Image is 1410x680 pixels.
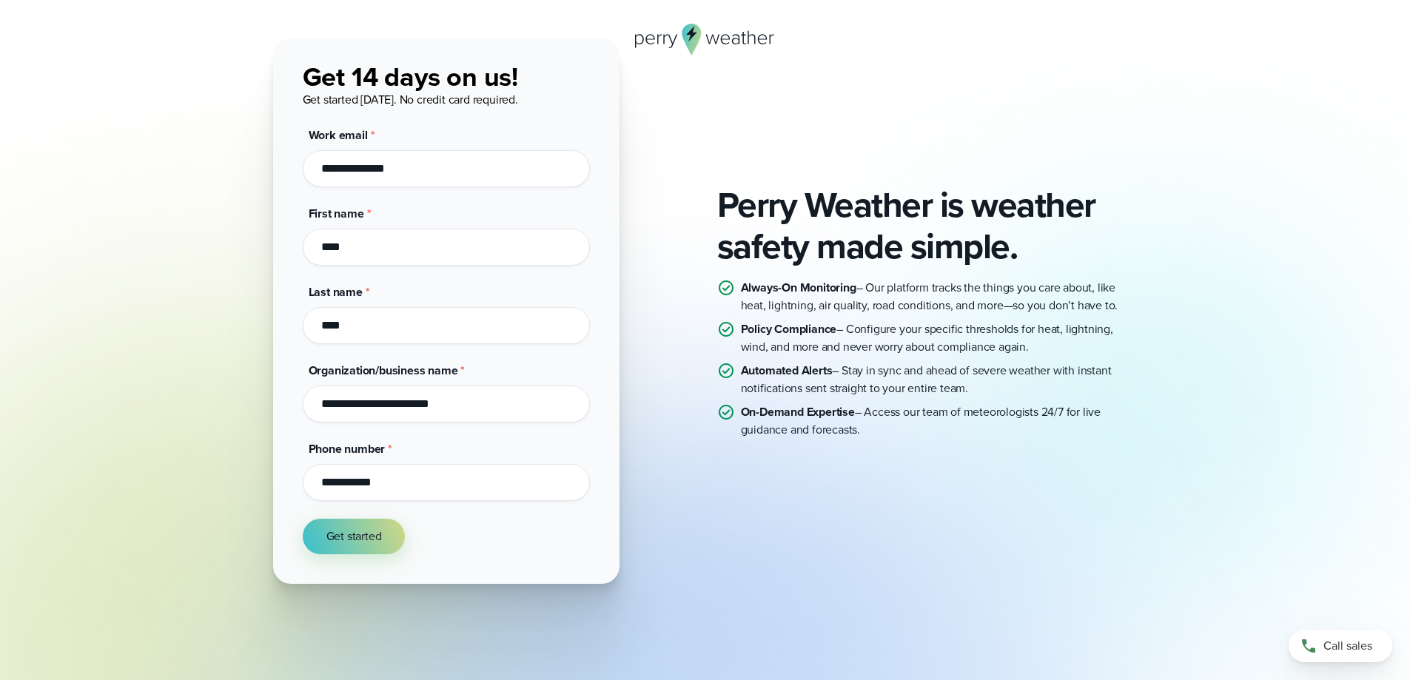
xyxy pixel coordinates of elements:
button: Get started [303,519,406,554]
p: – Configure your specific thresholds for heat, lightning, wind, and more and never worry about co... [741,320,1138,356]
span: Get started [326,528,382,545]
strong: On-Demand Expertise [741,403,855,420]
span: Get 14 days on us! [303,57,518,96]
span: Organization/business name [309,362,458,379]
p: – Access our team of meteorologists 24/7 for live guidance and forecasts. [741,403,1138,439]
span: Work email [309,127,368,144]
span: First name [309,205,364,222]
strong: Automated Alerts [741,362,833,379]
span: Call sales [1323,637,1372,655]
strong: Always-On Monitoring [741,279,856,296]
span: Last name [309,283,363,300]
p: – Our platform tracks the things you care about, like heat, lightning, air quality, road conditio... [741,279,1138,314]
span: Get started [DATE]. No credit card required. [303,91,518,108]
span: Phone number [309,440,386,457]
strong: Policy Compliance [741,320,837,337]
a: Call sales [1289,630,1392,662]
p: – Stay in sync and ahead of severe weather with instant notifications sent straight to your entir... [741,362,1138,397]
h1: Perry Weather is weather safety made simple. [717,184,1138,267]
